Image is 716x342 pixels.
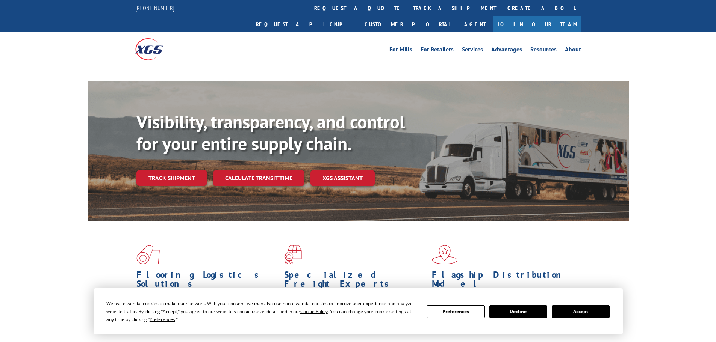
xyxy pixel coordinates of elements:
[250,16,359,32] a: Request a pickup
[421,47,454,55] a: For Retailers
[94,288,623,334] div: Cookie Consent Prompt
[284,270,426,292] h1: Specialized Freight Experts
[491,47,522,55] a: Advantages
[135,4,174,12] a: [PHONE_NUMBER]
[389,47,412,55] a: For Mills
[457,16,493,32] a: Agent
[493,16,581,32] a: Join Our Team
[552,305,610,318] button: Accept
[213,170,304,186] a: Calculate transit time
[427,305,484,318] button: Preferences
[284,245,302,264] img: xgs-icon-focused-on-flooring-red
[106,300,418,323] div: We use essential cookies to make our site work. With your consent, we may also use non-essential ...
[432,270,574,292] h1: Flagship Distribution Model
[150,316,175,322] span: Preferences
[136,110,405,155] b: Visibility, transparency, and control for your entire supply chain.
[359,16,457,32] a: Customer Portal
[565,47,581,55] a: About
[462,47,483,55] a: Services
[300,308,328,315] span: Cookie Policy
[489,305,547,318] button: Decline
[530,47,557,55] a: Resources
[136,270,279,292] h1: Flooring Logistics Solutions
[136,170,207,186] a: Track shipment
[310,170,375,186] a: XGS ASSISTANT
[136,245,160,264] img: xgs-icon-total-supply-chain-intelligence-red
[432,245,458,264] img: xgs-icon-flagship-distribution-model-red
